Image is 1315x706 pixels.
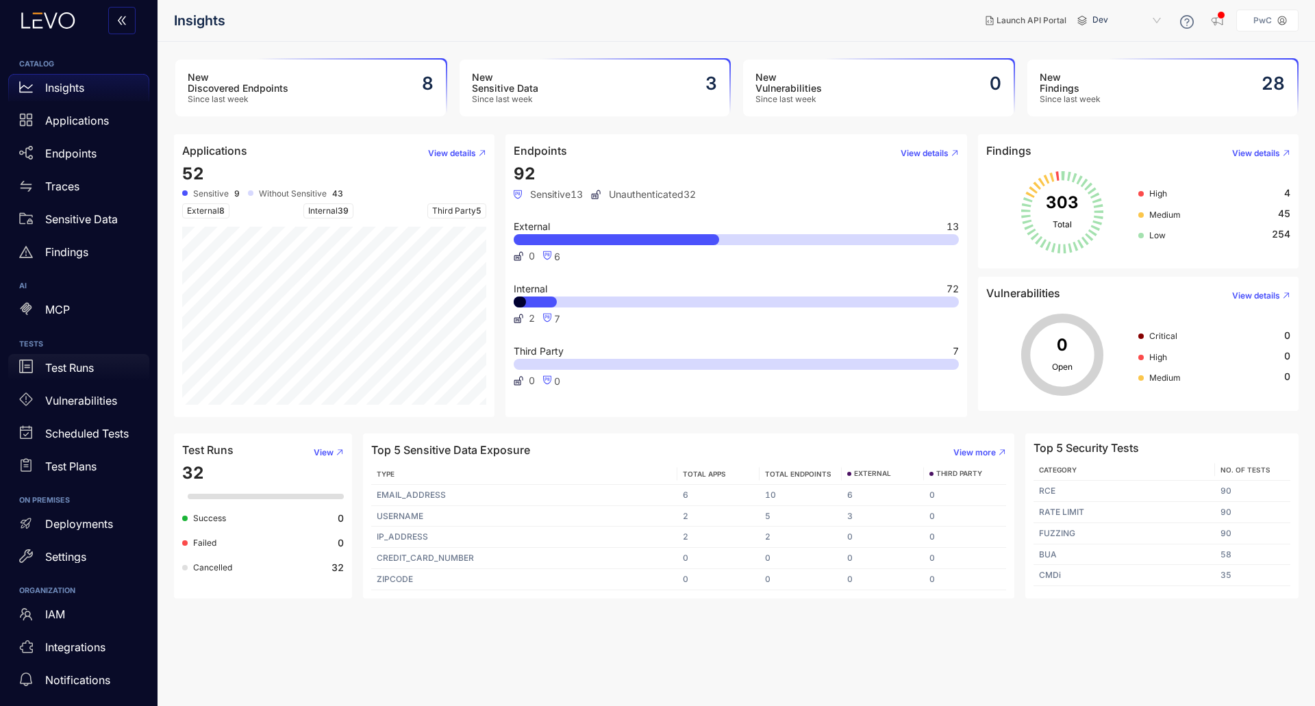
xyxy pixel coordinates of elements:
[182,444,234,456] h4: Test Runs
[901,149,949,158] span: View details
[45,608,65,620] p: IAM
[514,189,583,200] span: Sensitive 13
[986,144,1031,157] h4: Findings
[303,203,353,218] span: Internal
[1040,94,1101,104] span: Since last week
[1284,188,1290,199] span: 4
[1149,373,1181,383] span: Medium
[259,189,327,199] span: Without Sensitive
[371,506,677,527] td: USERNAME
[371,444,530,456] h4: Top 5 Sensitive Data Exposure
[371,548,677,569] td: CREDIT_CARD_NUMBER
[193,538,216,548] span: Failed
[8,107,149,140] a: Applications
[8,667,149,700] a: Notifications
[554,375,560,387] span: 0
[193,189,229,199] span: Sensitive
[188,94,288,104] span: Since last week
[760,485,842,506] td: 10
[591,189,696,200] span: Unauthenticated 32
[1034,565,1214,586] td: CMDi
[417,142,486,164] button: View details
[108,7,136,34] button: double-left
[529,251,535,262] span: 0
[1262,73,1285,94] h2: 28
[8,354,149,387] a: Test Runs
[174,13,225,29] span: Insights
[338,538,344,549] b: 0
[529,313,535,324] span: 2
[924,548,1006,569] td: 0
[8,297,149,329] a: MCP
[8,387,149,420] a: Vulnerabilities
[1034,544,1214,566] td: BUA
[8,74,149,107] a: Insights
[677,527,760,548] td: 2
[755,72,822,94] h3: New Vulnerabilities
[997,16,1066,25] span: Launch API Portal
[19,496,138,505] h6: ON PREMISES
[514,346,564,356] span: Third Party
[1092,10,1164,31] span: Dev
[371,527,677,548] td: IP_ADDRESS
[476,205,481,216] span: 5
[677,485,760,506] td: 6
[19,340,138,349] h6: TESTS
[19,587,138,595] h6: ORGANIZATION
[45,303,70,316] p: MCP
[1034,442,1139,454] h4: Top 5 Security Tests
[45,147,97,160] p: Endpoints
[182,144,247,157] h4: Applications
[514,144,567,157] h4: Endpoints
[1040,72,1101,94] h3: New Findings
[842,485,924,506] td: 6
[8,173,149,205] a: Traces
[1215,481,1290,502] td: 90
[19,179,33,193] span: swap
[8,238,149,271] a: Findings
[1221,142,1290,164] button: View details
[1232,149,1280,158] span: View details
[19,607,33,621] span: team
[1034,502,1214,523] td: RATE LIMIT
[842,506,924,527] td: 3
[677,506,760,527] td: 2
[942,442,1006,464] button: View more
[219,205,225,216] span: 8
[1034,481,1214,502] td: RCE
[975,10,1077,31] button: Launch API Portal
[234,189,240,199] b: 9
[1221,285,1290,307] button: View details
[1272,229,1290,240] span: 254
[8,634,149,667] a: Integrations
[8,205,149,238] a: Sensitive Data
[1149,352,1167,362] span: High
[45,362,94,374] p: Test Runs
[953,346,959,356] span: 7
[188,72,288,94] h3: New Discovered Endpoints
[986,287,1060,299] h4: Vulnerabilities
[45,81,84,94] p: Insights
[19,60,138,68] h6: CATALOG
[8,453,149,486] a: Test Plans
[45,641,105,653] p: Integrations
[45,518,113,530] p: Deployments
[371,485,677,506] td: EMAIL_ADDRESS
[8,601,149,634] a: IAM
[182,164,204,184] span: 52
[1149,331,1177,341] span: Critical
[924,485,1006,506] td: 0
[514,164,536,184] span: 92
[45,427,129,440] p: Scheduled Tests
[514,284,547,294] span: Internal
[427,203,486,218] span: Third Party
[472,94,538,104] span: Since last week
[19,282,138,290] h6: AI
[924,527,1006,548] td: 0
[1232,291,1280,301] span: View details
[1215,544,1290,566] td: 58
[760,548,842,569] td: 0
[1284,330,1290,341] span: 0
[193,562,232,572] span: Cancelled
[19,245,33,259] span: warning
